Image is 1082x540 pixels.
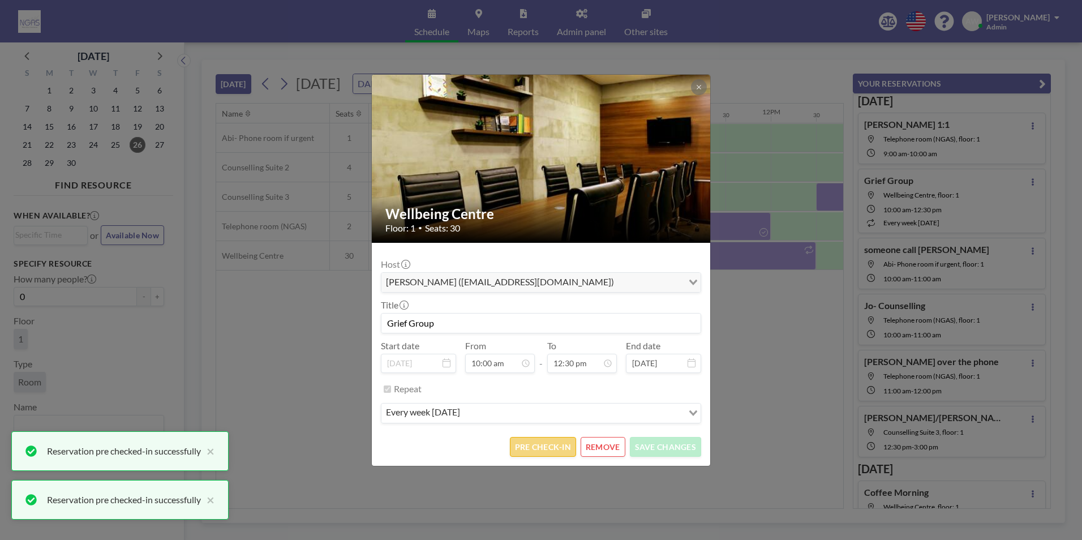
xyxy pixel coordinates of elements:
[381,314,701,333] input: (No title)
[547,340,556,352] label: To
[425,222,460,234] span: Seats: 30
[465,340,486,352] label: From
[47,444,201,458] div: Reservation pre checked-in successfully
[630,437,701,457] button: SAVE CHANGES
[384,275,616,290] span: [PERSON_NAME] ([EMAIL_ADDRESS][DOMAIN_NAME])
[394,383,422,395] label: Repeat
[201,444,214,458] button: close
[47,493,201,507] div: Reservation pre checked-in successfully
[463,406,682,421] input: Search for option
[418,224,422,232] span: •
[201,493,214,507] button: close
[539,344,543,369] span: -
[581,437,625,457] button: REMOVE
[385,222,415,234] span: Floor: 1
[510,437,576,457] button: PRE CHECK-IN
[384,406,462,421] span: every week [DATE]
[617,275,682,290] input: Search for option
[381,404,701,423] div: Search for option
[372,45,711,272] img: 537.jpg
[381,299,407,311] label: Title
[381,340,419,352] label: Start date
[381,259,409,270] label: Host
[381,273,701,292] div: Search for option
[626,340,660,352] label: End date
[385,205,698,222] h2: Wellbeing Centre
